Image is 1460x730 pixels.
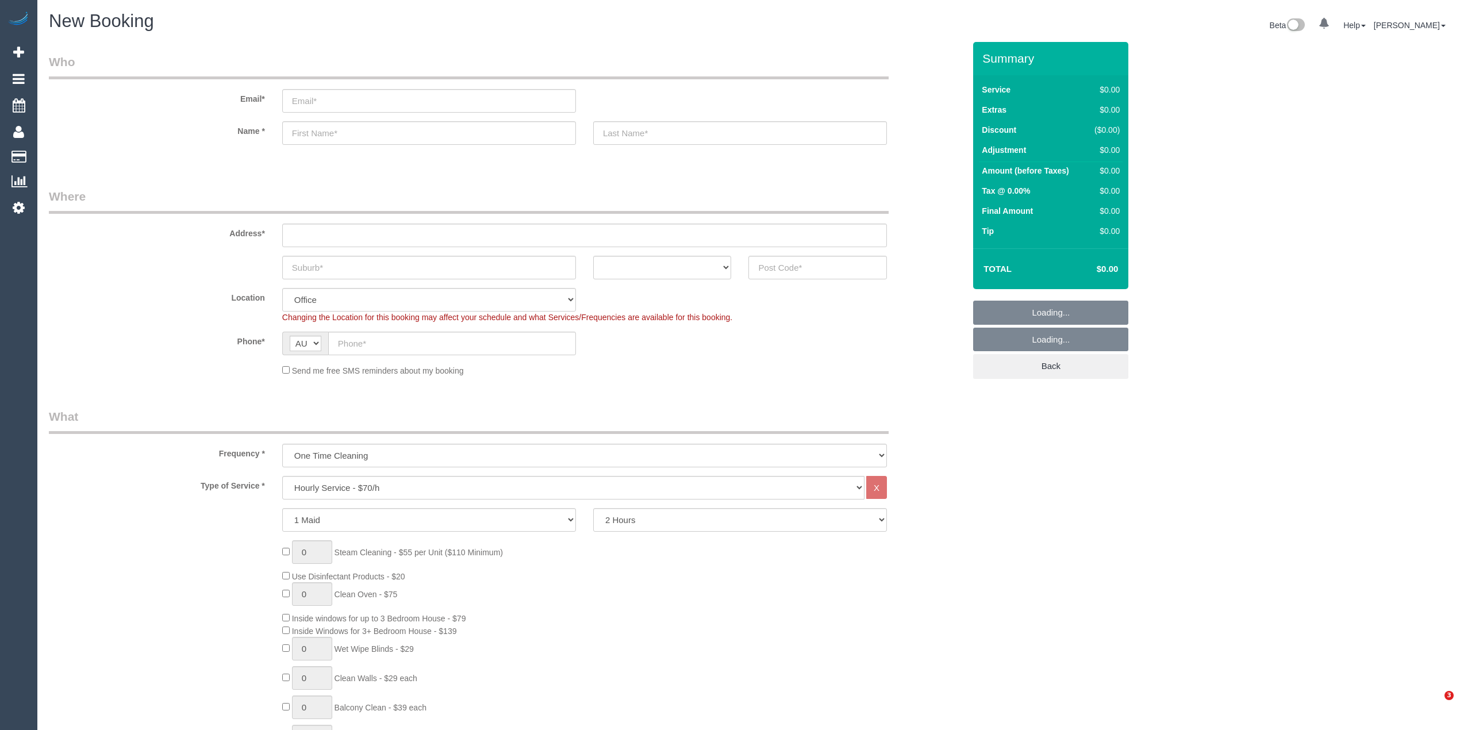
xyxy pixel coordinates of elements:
label: Phone* [40,332,274,347]
label: Amount (before Taxes) [982,165,1069,176]
div: $0.00 [1089,144,1120,156]
legend: What [49,408,889,434]
span: New Booking [49,11,154,31]
label: Service [982,84,1011,95]
a: Beta [1270,21,1305,30]
div: $0.00 [1089,165,1120,176]
span: Changing the Location for this booking may affect your schedule and what Services/Frequencies are... [282,313,732,322]
span: Steam Cleaning - $55 per Unit ($110 Minimum) [335,548,503,557]
div: $0.00 [1089,84,1120,95]
label: Tip [982,225,994,237]
label: Extras [982,104,1006,116]
div: $0.00 [1089,225,1120,237]
label: Location [40,288,274,303]
span: Use Disinfectant Products - $20 [292,572,405,581]
a: Back [973,354,1128,378]
label: Name * [40,121,274,137]
label: Discount [982,124,1016,136]
input: Post Code* [748,256,887,279]
input: Suburb* [282,256,576,279]
label: Address* [40,224,274,239]
span: Send me free SMS reminders about my booking [292,366,464,375]
span: Balcony Clean - $39 each [335,703,427,712]
div: $0.00 [1089,104,1120,116]
span: Clean Walls - $29 each [335,674,417,683]
a: Help [1343,21,1366,30]
iframe: Intercom live chat [1421,691,1449,719]
img: Automaid Logo [7,11,30,28]
legend: Where [49,188,889,214]
h4: $0.00 [1062,264,1118,274]
h3: Summary [982,52,1123,65]
span: Inside Windows for 3+ Bedroom House - $139 [292,627,457,636]
div: $0.00 [1089,205,1120,217]
strong: Total [983,264,1012,274]
input: Phone* [328,332,576,355]
label: Final Amount [982,205,1033,217]
label: Adjustment [982,144,1026,156]
span: 3 [1444,691,1454,700]
img: New interface [1286,18,1305,33]
input: Last Name* [593,121,887,145]
a: [PERSON_NAME] [1374,21,1446,30]
span: Wet Wipe Blinds - $29 [335,644,414,654]
legend: Who [49,53,889,79]
label: Type of Service * [40,476,274,491]
label: Frequency * [40,444,274,459]
span: Clean Oven - $75 [335,590,398,599]
span: Inside windows for up to 3 Bedroom House - $79 [292,614,466,623]
div: ($0.00) [1089,124,1120,136]
div: $0.00 [1089,185,1120,197]
input: Email* [282,89,576,113]
input: First Name* [282,121,576,145]
label: Email* [40,89,274,105]
label: Tax @ 0.00% [982,185,1030,197]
